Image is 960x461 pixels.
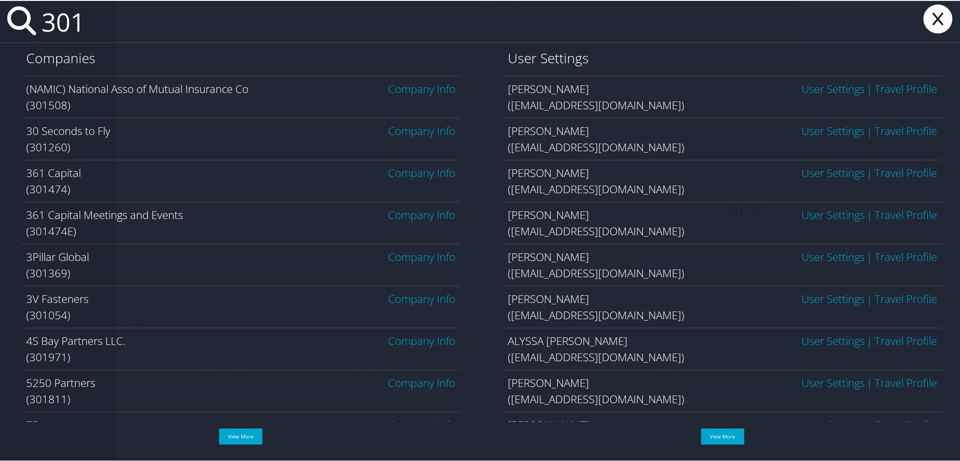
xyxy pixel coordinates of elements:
a: Company Info [389,80,456,95]
span: | [865,248,875,263]
div: (301054) [26,306,456,322]
div: ([EMAIL_ADDRESS][DOMAIN_NAME]) [508,264,938,280]
div: (301260) [26,138,456,154]
div: ([EMAIL_ADDRESS][DOMAIN_NAME]) [508,180,938,196]
a: Company Info [389,374,456,389]
span: [PERSON_NAME] [508,416,590,431]
a: Company Info [389,248,456,263]
span: 4S Bay Partners LLC. [26,332,126,347]
span: 361 Capital [26,164,81,179]
a: View More [219,428,262,444]
a: Company Info [389,122,456,137]
div: ([EMAIL_ADDRESS][DOMAIN_NAME]) [508,138,938,154]
span: 3Pillar Global [26,248,89,263]
div: (301811) [26,390,456,406]
a: View OBT Profile [875,416,937,431]
a: Company Info [389,290,456,305]
span: | [865,164,875,179]
span: 30 Seconds to Fly [26,122,110,137]
div: (301369) [26,264,456,280]
a: User Settings [801,374,865,389]
span: | [865,416,875,431]
div: ([EMAIL_ADDRESS][DOMAIN_NAME]) [508,222,938,238]
div: ([EMAIL_ADDRESS][DOMAIN_NAME]) [508,306,938,322]
div: (301971) [26,348,456,364]
a: View OBT Profile [875,332,937,347]
span: | [865,290,875,305]
h1: Companies [26,48,456,67]
div: (301508) [26,96,456,112]
h1: User Settings [508,48,938,67]
span: [PERSON_NAME] [508,122,590,137]
a: View OBT Profile [875,80,937,95]
span: [PERSON_NAME] [508,80,590,95]
span: 3V Fasteners [26,290,89,305]
span: [PERSON_NAME] [508,164,590,179]
div: (301474) [26,180,456,196]
span: 7D, Inc. [26,416,62,431]
span: ALYSSA [PERSON_NAME] [508,332,628,347]
a: Company Info [389,416,456,431]
a: View OBT Profile [875,374,937,389]
span: [PERSON_NAME] [508,206,590,221]
a: Company Info [389,332,456,347]
a: User Settings [801,80,865,95]
span: [PERSON_NAME] [508,290,590,305]
span: [PERSON_NAME] [508,248,590,263]
a: View OBT Profile [875,248,937,263]
div: ([EMAIL_ADDRESS][DOMAIN_NAME]) [508,96,938,112]
span: | [865,122,875,137]
a: Company Info [389,164,456,179]
a: Company Info [389,206,456,221]
a: View OBT Profile [875,206,937,221]
a: User Settings [801,332,865,347]
a: View More [701,428,745,444]
span: [PERSON_NAME] [508,374,590,389]
a: View OBT Profile [875,164,937,179]
a: User Settings [801,416,865,431]
a: User Settings [801,248,865,263]
a: User Settings [801,206,865,221]
span: | [865,206,875,221]
span: | [865,80,875,95]
span: 361 Capital Meetings and Events [26,206,183,221]
span: 5250 Partners [26,374,95,389]
span: | [865,374,875,389]
a: User Settings [801,290,865,305]
span: (NAMIC) National Asso of Mutual Insurance Co [26,80,248,95]
a: View OBT Profile [875,290,937,305]
a: User Settings [801,122,865,137]
a: User Settings [801,164,865,179]
div: (301474E) [26,222,456,238]
div: ([EMAIL_ADDRESS][DOMAIN_NAME]) [508,348,938,364]
a: View OBT Profile [875,122,937,137]
div: ([EMAIL_ADDRESS][DOMAIN_NAME]) [508,390,938,406]
span: | [865,332,875,347]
